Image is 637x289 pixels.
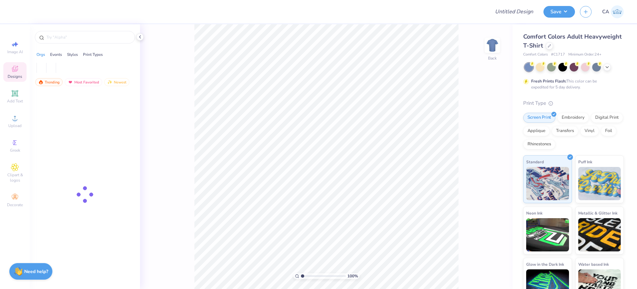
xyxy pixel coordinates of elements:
[557,113,589,123] div: Embroidery
[46,34,131,41] input: Try "Alpha"
[24,268,48,275] strong: Need help?
[65,78,102,86] div: Most Favorited
[8,123,22,128] span: Upload
[50,52,62,58] div: Events
[7,98,23,104] span: Add Text
[526,167,569,200] img: Standard
[602,8,609,16] span: CA
[578,167,621,200] img: Puff Ink
[67,52,78,58] div: Styles
[551,52,565,58] span: # C1717
[580,126,599,136] div: Vinyl
[488,55,497,61] div: Back
[83,52,103,58] div: Print Types
[68,80,73,84] img: most_fav.gif
[107,80,112,84] img: Newest.gif
[523,139,555,149] div: Rhinestones
[36,52,45,58] div: Orgs
[523,126,550,136] div: Applique
[526,261,564,268] span: Glow in the Dark Ink
[611,5,624,18] img: Chollene Anne Aranda
[578,218,621,251] img: Metallic & Glitter Ink
[552,126,578,136] div: Transfers
[523,52,548,58] span: Comfort Colors
[526,210,542,217] span: Neon Ink
[523,113,555,123] div: Screen Print
[578,261,609,268] span: Water based Ink
[486,39,499,52] img: Back
[523,99,624,107] div: Print Type
[526,218,569,251] img: Neon Ink
[10,148,20,153] span: Greek
[3,172,27,183] span: Clipart & logos
[601,126,616,136] div: Foil
[347,273,358,279] span: 100 %
[8,74,22,79] span: Designs
[7,202,23,208] span: Decorate
[523,33,622,50] span: Comfort Colors Adult Heavyweight T-Shirt
[531,78,613,90] div: This color can be expedited for 5 day delivery.
[591,113,623,123] div: Digital Print
[568,52,602,58] span: Minimum Order: 24 +
[35,78,63,86] div: Trending
[543,6,575,18] button: Save
[490,5,538,18] input: Untitled Design
[578,210,617,217] span: Metallic & Glitter Ink
[578,158,592,165] span: Puff Ink
[531,78,566,84] strong: Fresh Prints Flash:
[602,5,624,18] a: CA
[526,158,544,165] span: Standard
[104,78,129,86] div: Newest
[38,80,43,84] img: trending.gif
[7,49,23,55] span: Image AI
